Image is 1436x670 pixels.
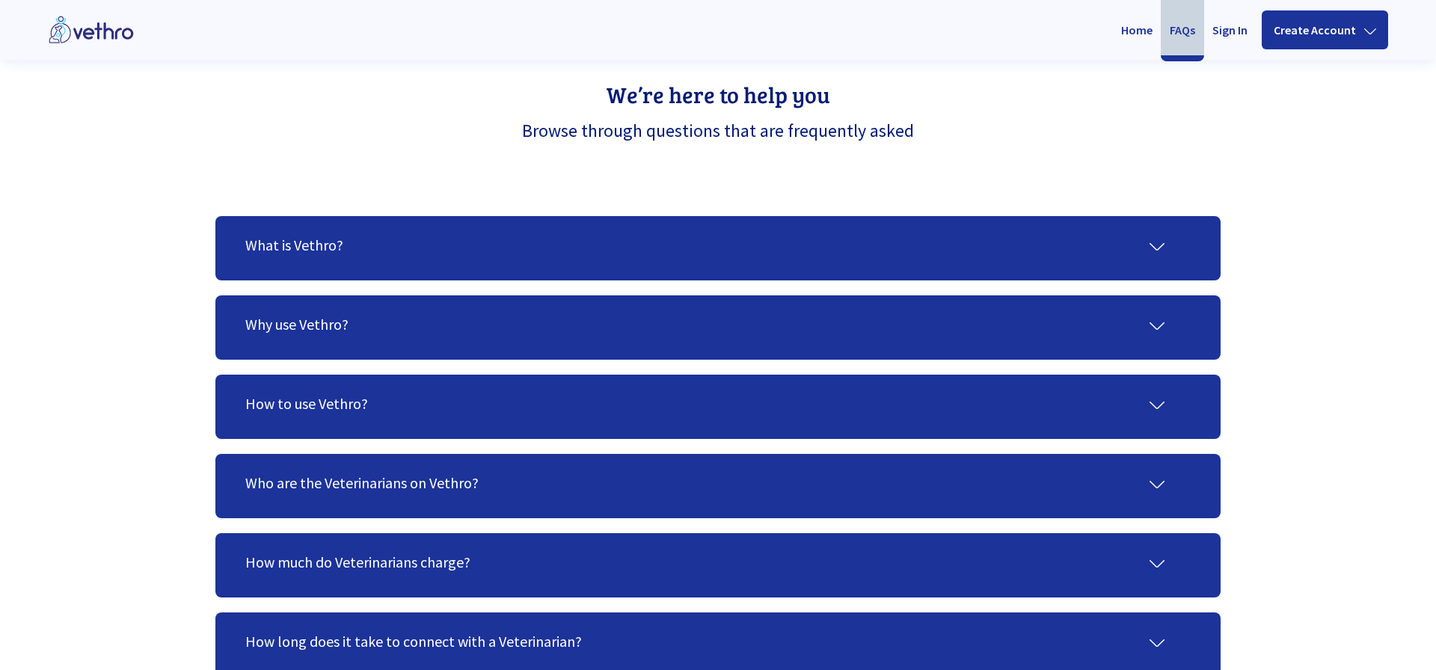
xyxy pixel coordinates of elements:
[245,551,1144,574] div: How much do Veterinarians charge?
[245,472,1144,494] div: Who are the Veterinarians on Vethro?
[245,393,1144,415] div: How to use Vethro?
[1206,4,1254,55] a: Sign In
[1274,22,1362,37] p: Create Account
[48,78,1388,111] p: We’re here to help you
[245,313,1144,336] div: Why use Vethro?
[48,111,1388,144] p: Browse through questions that are frequently asked
[245,234,1144,256] div: What is Vethro?
[245,630,1144,653] div: How long does it take to connect with a Veterinarian?
[1161,4,1204,55] a: FAQs
[1115,4,1159,55] a: Home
